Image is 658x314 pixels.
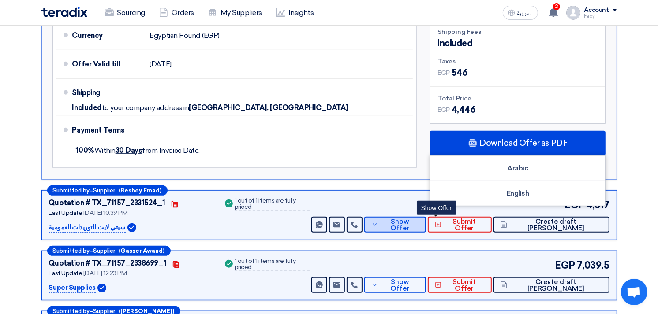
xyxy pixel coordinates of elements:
[428,217,492,233] button: Submit Offer
[119,308,175,314] b: ([PERSON_NAME])
[49,222,126,233] p: سيتي لايت للتوريدات العمومية
[49,198,165,208] div: Quotation # TX_71157_2331524_1
[72,120,403,141] div: Payment Terms
[93,248,116,254] span: Supplier
[493,277,609,293] button: Create draft [PERSON_NAME]
[577,258,609,273] span: 7,039.5
[76,146,200,155] span: Within from Invoice Date.
[116,146,142,155] u: 30 Days
[452,66,468,79] span: 546
[517,10,533,16] span: العربية
[47,246,171,256] div: –
[452,103,476,116] span: 4,446
[437,37,472,50] span: Included
[49,258,167,269] div: Quotation # TX_71157_2338699_1
[201,3,269,22] a: My Suppliers
[76,146,94,155] strong: 100%
[430,156,605,181] div: Arabic
[93,308,116,314] span: Supplier
[444,279,485,292] span: Submit Offer
[97,284,106,292] img: Verified Account
[189,103,348,112] span: [GEOGRAPHIC_DATA], [GEOGRAPHIC_DATA]
[555,258,575,273] span: EGP
[428,277,492,293] button: Submit Offer
[127,223,136,232] img: Verified Account
[235,258,310,271] div: 1 out of 1 items are fully priced
[83,270,127,277] span: [DATE] 12:23 PM
[72,103,102,112] span: Included
[417,201,456,215] div: Show Offer
[584,14,617,18] div: Fady
[509,279,602,292] span: Create draft [PERSON_NAME]
[119,248,165,254] b: (Gasser Awaad)
[430,181,605,206] div: English
[587,198,609,212] span: 4,617
[584,7,609,14] div: Account
[235,198,310,211] div: 1 out of 1 items are fully priced
[83,209,128,217] span: [DATE] 10:39 PM
[98,3,152,22] a: Sourcing
[150,27,220,44] div: Egyptian Pound (EGP)
[49,209,82,217] span: Last Update
[269,3,321,22] a: Insights
[93,188,116,193] span: Supplier
[479,139,567,147] span: Download Offer as PDF
[152,3,201,22] a: Orders
[72,82,143,103] div: Shipping
[437,27,598,37] div: Shipping Fees
[437,105,450,115] span: EGP
[364,217,426,233] button: Show Offer
[150,60,172,69] span: [DATE]
[41,7,87,17] img: Teradix logo
[493,217,609,233] button: Create draft [PERSON_NAME]
[102,103,189,112] span: to your company address in
[503,6,538,20] button: العربية
[364,277,426,293] button: Show Offer
[49,270,82,277] span: Last Update
[381,279,419,292] span: Show Offer
[621,279,647,305] a: Open chat
[53,308,90,314] span: Submitted by
[381,218,419,232] span: Show Offer
[72,25,143,46] div: Currency
[553,3,560,10] span: 2
[437,94,598,103] div: Total Price
[119,188,162,193] b: (Beshoy Emad)
[437,57,598,66] div: Taxes
[53,248,90,254] span: Submitted by
[49,283,96,293] p: Super Supplies
[566,6,580,20] img: profile_test.png
[47,185,168,196] div: –
[437,68,450,78] span: EGP
[72,54,143,75] div: Offer Valid till
[444,218,485,232] span: Submit Offer
[509,218,602,232] span: Create draft [PERSON_NAME]
[53,188,90,193] span: Submitted by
